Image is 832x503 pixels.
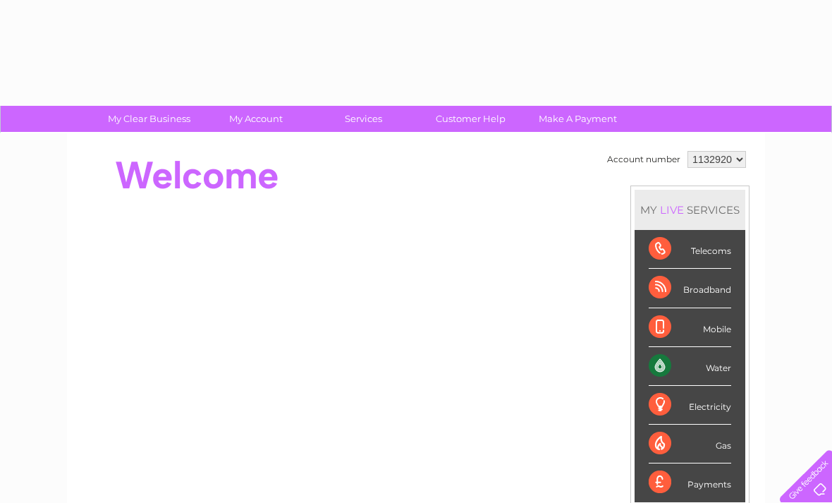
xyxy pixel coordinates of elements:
[649,425,731,463] div: Gas
[649,347,731,386] div: Water
[649,269,731,308] div: Broadband
[604,147,684,171] td: Account number
[520,106,636,132] a: Make A Payment
[649,386,731,425] div: Electricity
[412,106,529,132] a: Customer Help
[649,308,731,347] div: Mobile
[305,106,422,132] a: Services
[649,230,731,269] div: Telecoms
[635,190,745,230] div: MY SERVICES
[649,463,731,502] div: Payments
[657,203,687,217] div: LIVE
[198,106,314,132] a: My Account
[91,106,207,132] a: My Clear Business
